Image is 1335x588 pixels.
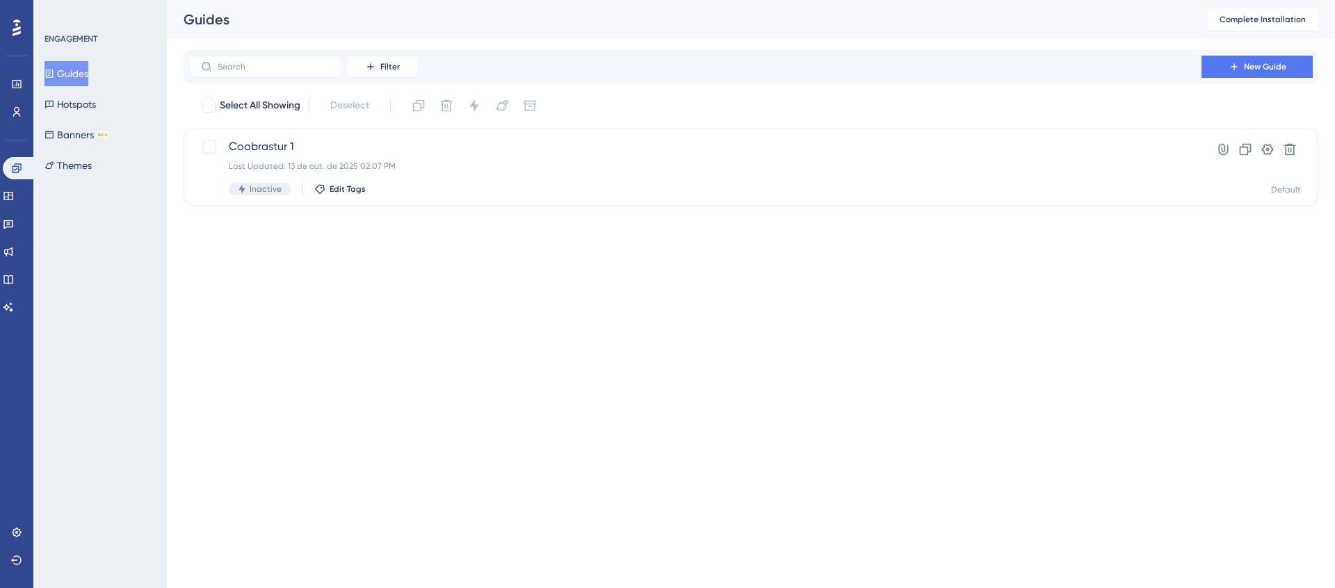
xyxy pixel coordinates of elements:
[184,10,1172,29] div: Guides
[1220,14,1306,25] span: Complete Installation
[1207,8,1318,31] button: Complete Installation
[229,161,1162,172] div: Last Updated: 13 de out. de 2025 02:07 PM
[97,131,109,138] div: BETA
[318,93,382,118] button: Deselect
[1244,61,1286,72] span: New Guide
[250,183,282,195] span: Inactive
[314,183,366,195] button: Edit Tags
[330,97,369,114] span: Deselect
[44,33,97,44] div: ENGAGEMENT
[220,97,300,114] span: Select All Showing
[44,61,88,86] button: Guides
[330,183,366,195] span: Edit Tags
[44,153,92,178] button: Themes
[44,122,109,147] button: BannersBETA
[44,92,96,117] button: Hotspots
[218,62,330,72] input: Search
[1201,56,1313,78] button: New Guide
[380,61,400,72] span: Filter
[1271,184,1301,195] div: Default
[348,56,417,78] button: Filter
[229,138,1162,155] span: Coobrastur 1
